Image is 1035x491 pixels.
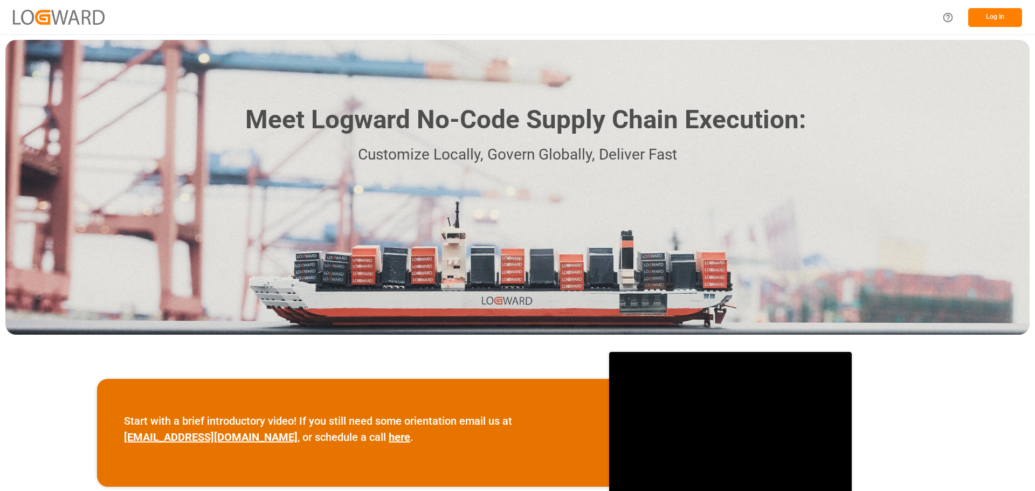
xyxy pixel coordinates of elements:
[124,431,298,444] a: [EMAIL_ADDRESS][DOMAIN_NAME]
[124,413,582,445] p: Start with a brief introductory video! If you still need some orientation email us at , or schedu...
[13,10,105,24] img: Logward_new_orange.png
[968,8,1022,27] button: Log In
[245,101,806,139] h1: Meet Logward No-Code Supply Chain Execution:
[229,143,806,167] p: Customize Locally, Govern Globally, Deliver Fast
[389,431,410,444] a: here
[936,5,960,30] button: Help Center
